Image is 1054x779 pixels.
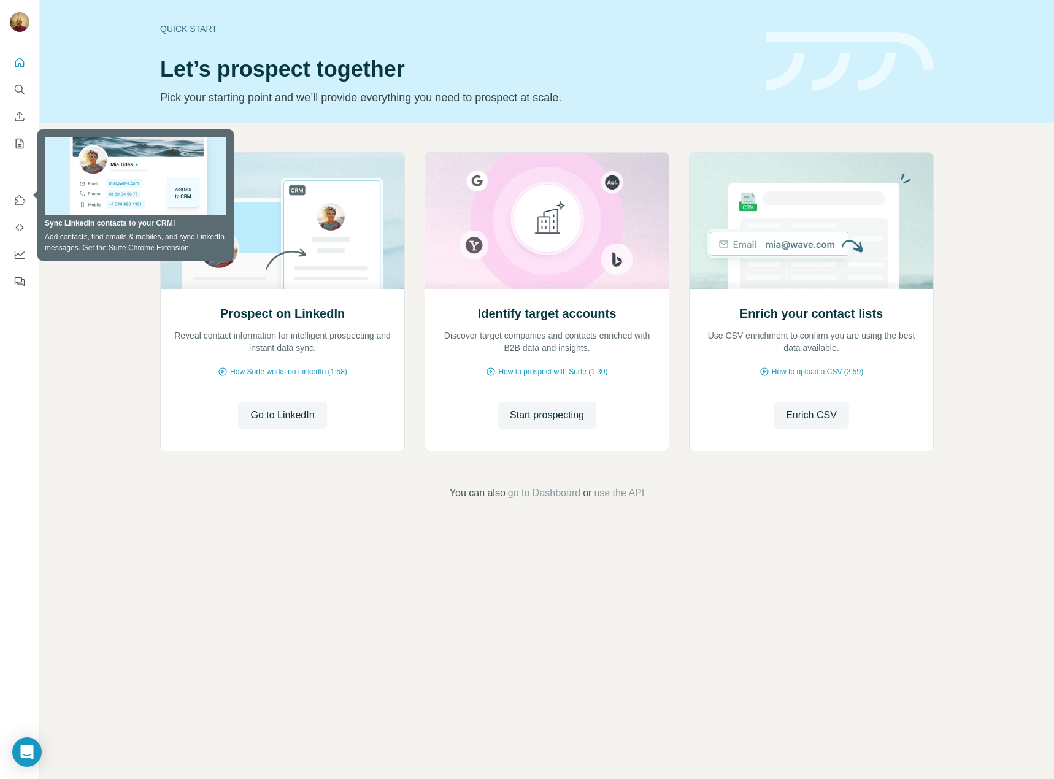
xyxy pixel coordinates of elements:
[10,271,29,293] button: Feedback
[437,329,656,354] p: Discover target companies and contacts enriched with B2B data and insights.
[10,190,29,212] button: Use Surfe on LinkedIn
[594,486,644,501] button: use the API
[508,486,580,501] button: go to Dashboard
[498,366,607,377] span: How to prospect with Surfe (1:30)
[160,23,752,35] div: Quick start
[238,402,326,429] button: Go to LinkedIn
[230,366,347,377] span: How Surfe works on LinkedIn (1:58)
[510,408,584,423] span: Start prospecting
[10,217,29,239] button: Use Surfe API
[772,366,863,377] span: How to upload a CSV (2:59)
[160,153,405,289] img: Prospect on LinkedIn
[425,153,669,289] img: Identify target accounts
[12,737,42,767] div: Open Intercom Messenger
[689,153,934,289] img: Enrich your contact lists
[10,12,29,32] img: Avatar
[478,305,617,322] h2: Identify target accounts
[498,402,596,429] button: Start prospecting
[583,486,591,501] span: or
[10,52,29,74] button: Quick start
[10,79,29,101] button: Search
[160,89,752,106] p: Pick your starting point and we’ll provide everything you need to prospect at scale.
[250,408,314,423] span: Go to LinkedIn
[786,408,837,423] span: Enrich CSV
[173,329,392,354] p: Reveal contact information for intelligent prospecting and instant data sync.
[702,329,921,354] p: Use CSV enrichment to confirm you are using the best data available.
[10,106,29,128] button: Enrich CSV
[220,305,345,322] h2: Prospect on LinkedIn
[740,305,883,322] h2: Enrich your contact lists
[160,57,752,82] h1: Let’s prospect together
[774,402,849,429] button: Enrich CSV
[450,486,506,501] span: You can also
[10,244,29,266] button: Dashboard
[10,132,29,155] button: My lists
[766,32,934,91] img: banner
